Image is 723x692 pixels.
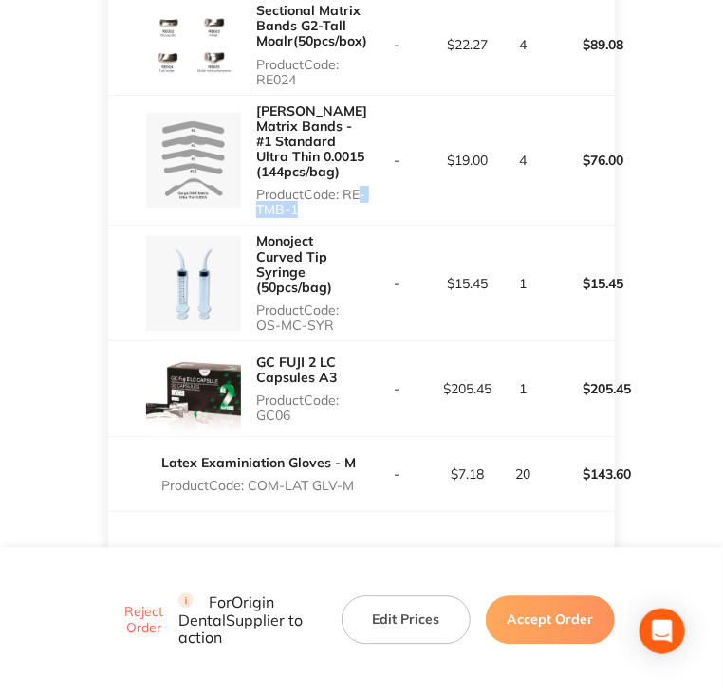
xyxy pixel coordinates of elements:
button: Edit Prices [342,596,471,644]
a: Monoject Curved Tip Syringe (50pcs/bag) [256,232,332,295]
p: 20 [504,466,543,482]
a: [PERSON_NAME] Matrix Bands - #1 Standard Ultra Thin 0.0015 (144pcs/bag) [256,102,367,180]
a: GC FUJI 2 LC Capsules A3 [256,354,337,386]
p: $22.27 [434,37,503,52]
button: Accept Order [486,596,615,644]
p: - [362,276,432,291]
p: - [362,153,432,168]
p: Product Code: GC06 [256,392,361,423]
p: $15.45 [545,261,621,306]
p: - [362,466,432,482]
p: $76.00 [545,137,621,183]
p: - [362,37,432,52]
img: MjJnaTVpag [146,341,241,436]
a: Sectional Matrix Bands G2-Tall Moalr(50pcs/box) [256,2,367,49]
p: $143.60 [545,451,621,497]
img: NmE0Z25jbg [146,113,241,208]
p: For Origin Dental Supplier to action [178,593,319,646]
p: - [362,381,432,396]
p: Product Code: RE-TMB-1 [256,187,367,217]
p: $205.45 [434,381,503,396]
p: Product Code: RE024 [256,57,367,87]
button: Reject Order [108,604,178,636]
p: $15.45 [434,276,503,291]
a: Latex Examiniation Gloves - M [161,454,356,471]
p: Product Code: COM-LAT GLV-M [161,478,356,493]
p: $19.00 [434,153,503,168]
p: $7.18 [434,466,503,482]
p: 4 [504,153,543,168]
p: 1 [504,276,543,291]
div: Open Intercom Messenger [640,609,685,654]
p: 4 [504,37,543,52]
img: NjRtaGhuaw [146,236,241,331]
p: Product Code: OS-MC-SYR [256,302,361,333]
td: Message: - [108,512,361,569]
p: $89.08 [545,22,621,67]
p: $205.45 [545,366,621,411]
p: 1 [504,381,543,396]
